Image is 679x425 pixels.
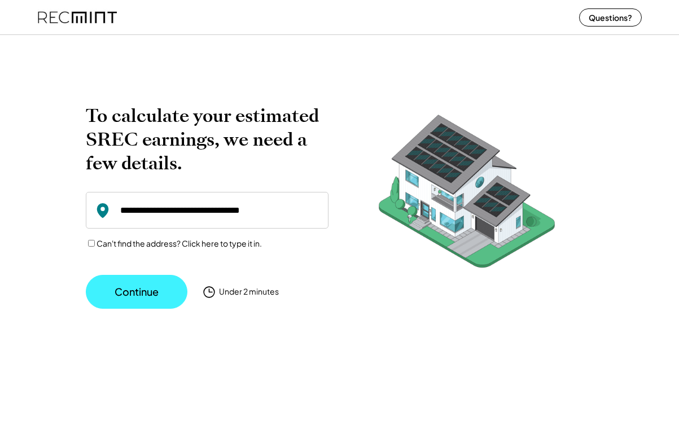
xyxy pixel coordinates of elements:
[579,8,642,27] button: Questions?
[38,2,117,32] img: recmint-logotype%403x%20%281%29.jpeg
[86,275,187,309] button: Continue
[357,104,577,285] img: RecMintArtboard%207.png
[219,286,279,297] div: Under 2 minutes
[86,104,328,175] h2: To calculate your estimated SREC earnings, we need a few details.
[97,238,262,248] label: Can't find the address? Click here to type it in.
